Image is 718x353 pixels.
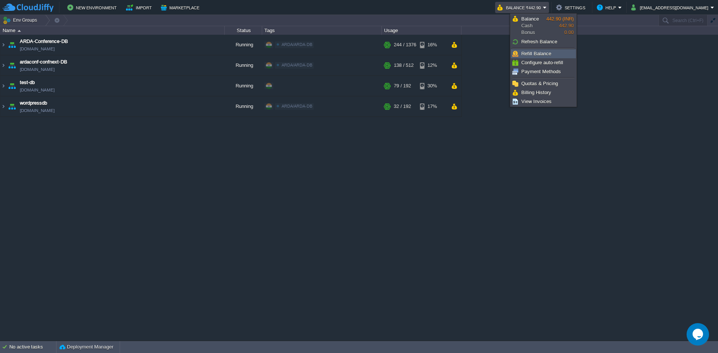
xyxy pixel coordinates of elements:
div: 16% [420,35,444,55]
button: New Environment [67,3,119,12]
div: 30% [420,76,444,96]
div: 12% [420,55,444,75]
a: Configure auto-refill [511,59,576,67]
img: AMDAwAAAACH5BAEAAAAALAAAAAABAAEAAAICRAEAOw== [0,96,6,117]
iframe: chat widget [687,323,711,346]
button: Help [597,3,618,12]
button: Deployment Manager [59,343,113,351]
span: Balance [521,16,539,22]
div: Running [225,76,262,96]
span: Refresh Balance [521,39,557,44]
img: AMDAwAAAACH5BAEAAAAALAAAAAABAAEAAAICRAEAOw== [7,76,17,96]
div: Usage [382,26,461,35]
a: ARDA-Conference-DB [20,38,68,45]
button: Marketplace [161,3,202,12]
div: Running [225,35,262,55]
span: [DOMAIN_NAME] [20,107,55,114]
div: Name [1,26,224,35]
a: View Invoices [511,97,576,106]
span: [DOMAIN_NAME] [20,86,55,94]
div: Status [225,26,262,35]
div: 79 / 192 [394,76,411,96]
a: Payment Methods [511,68,576,76]
span: Refill Balance [521,51,551,56]
span: Cash Bonus [521,16,546,36]
span: [DOMAIN_NAME] [20,45,55,53]
span: 442.90 (INR) [546,16,574,22]
img: AMDAwAAAACH5BAEAAAAALAAAAAABAAEAAAICRAEAOw== [0,55,6,75]
span: Configure auto-refill [521,60,563,65]
a: Refill Balance [511,50,576,58]
span: Quotas & Pricing [521,81,558,86]
span: [DOMAIN_NAME] [20,66,55,73]
span: Payment Methods [521,69,561,74]
span: ARDA/ARDA-DB [282,63,312,67]
a: Billing History [511,89,576,97]
button: Env Groups [3,15,40,25]
a: wordpressdb [20,99,47,107]
span: ARDA/ARDA-DB [282,42,312,47]
span: 442.90 0.00 [546,16,574,35]
a: Quotas & Pricing [511,80,576,88]
img: CloudJiffy [3,3,53,12]
a: BalanceCashBonus442.90 (INR)442.900.00 [511,15,576,37]
div: 244 / 1376 [394,35,416,55]
img: AMDAwAAAACH5BAEAAAAALAAAAAABAAEAAAICRAEAOw== [0,35,6,55]
div: Running [225,55,262,75]
span: ARDA/ARDA-DB [282,104,312,108]
img: AMDAwAAAACH5BAEAAAAALAAAAAABAAEAAAICRAEAOw== [7,55,17,75]
img: AMDAwAAAACH5BAEAAAAALAAAAAABAAEAAAICRAEAOw== [0,76,6,96]
span: View Invoices [521,99,552,104]
button: [EMAIL_ADDRESS][DOMAIN_NAME] [631,3,711,12]
a: Refresh Balance [511,38,576,46]
img: AMDAwAAAACH5BAEAAAAALAAAAAABAAEAAAICRAEAOw== [7,96,17,117]
a: ardaconf-confnext-DB [20,58,67,66]
div: 138 / 512 [394,55,414,75]
button: Balance ₹442.90 [497,3,543,12]
div: Tags [263,26,381,35]
div: Running [225,96,262,117]
span: Billing History [521,90,551,95]
img: AMDAwAAAACH5BAEAAAAALAAAAAABAAEAAAICRAEAOw== [18,30,21,32]
div: No active tasks [9,341,56,353]
a: test-db [20,79,35,86]
button: Settings [556,3,587,12]
img: AMDAwAAAACH5BAEAAAAALAAAAAABAAEAAAICRAEAOw== [7,35,17,55]
button: Import [126,3,154,12]
div: 17% [420,96,444,117]
div: 32 / 192 [394,96,411,117]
